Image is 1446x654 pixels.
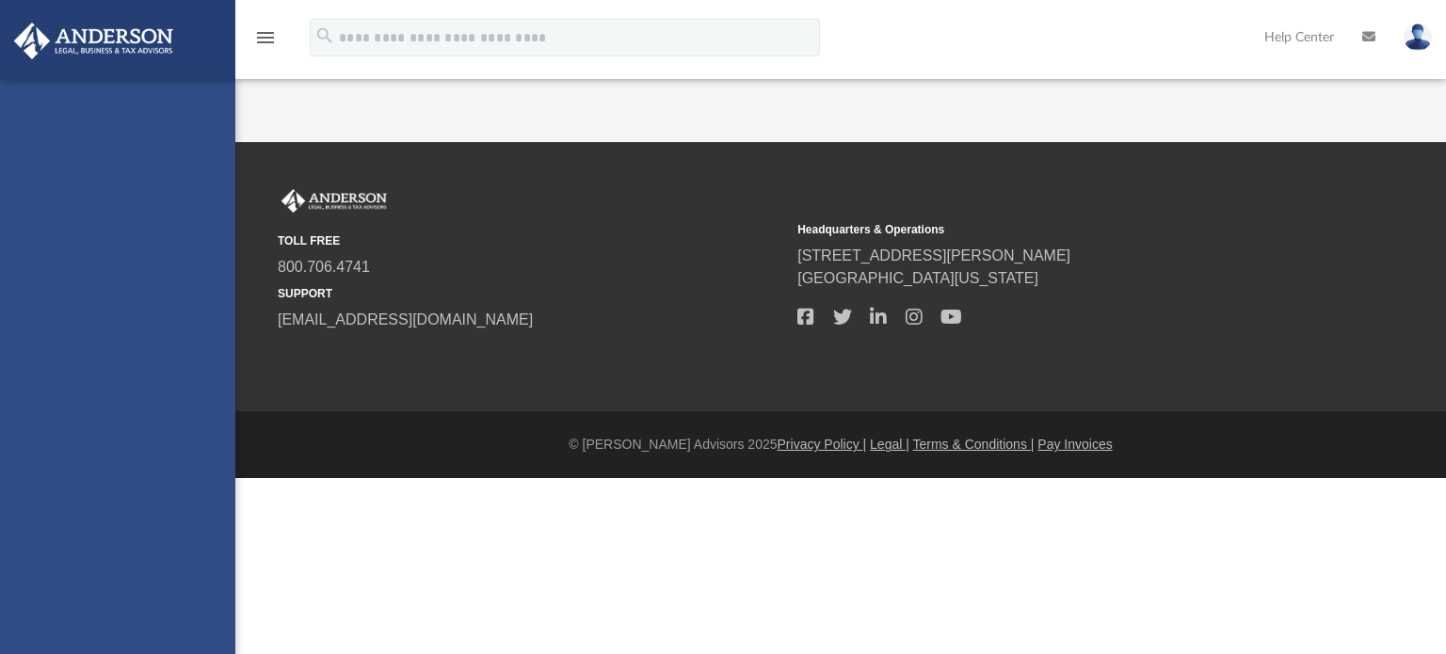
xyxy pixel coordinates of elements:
small: SUPPORT [278,285,784,302]
a: [EMAIL_ADDRESS][DOMAIN_NAME] [278,311,533,327]
img: User Pic [1404,24,1432,51]
div: © [PERSON_NAME] Advisors 2025 [235,435,1446,455]
a: [GEOGRAPHIC_DATA][US_STATE] [797,270,1038,286]
a: menu [254,36,277,49]
i: search [314,25,335,46]
a: Privacy Policy | [778,437,867,452]
a: 800.706.4741 [278,259,370,275]
a: Legal | [870,437,909,452]
i: menu [254,26,277,49]
img: Anderson Advisors Platinum Portal [8,23,179,59]
a: Terms & Conditions | [913,437,1035,452]
a: [STREET_ADDRESS][PERSON_NAME] [797,247,1070,263]
img: Anderson Advisors Platinum Portal [278,189,391,214]
a: Pay Invoices [1037,437,1112,452]
small: Headquarters & Operations [797,221,1304,238]
small: TOLL FREE [278,232,784,249]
